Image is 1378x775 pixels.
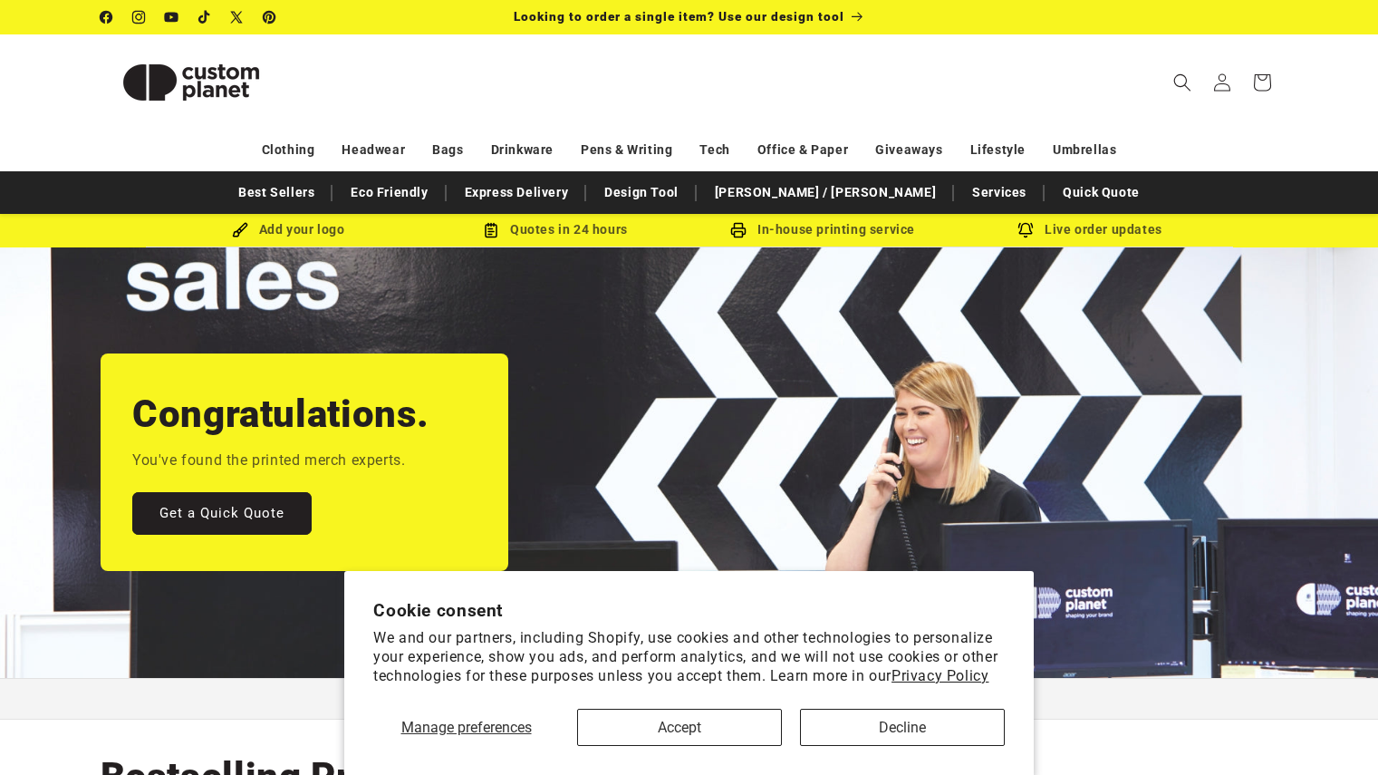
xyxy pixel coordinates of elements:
button: Decline [800,709,1005,746]
a: Drinkware [491,134,554,166]
a: Get a Quick Quote [132,492,312,535]
a: Design Tool [595,177,688,208]
span: Manage preferences [401,719,532,736]
a: Best Sellers [229,177,323,208]
a: Custom Planet [93,34,288,130]
a: Pens & Writing [581,134,672,166]
a: Express Delivery [456,177,578,208]
img: Custom Planet [101,42,282,123]
a: Bags [432,134,463,166]
a: Headwear [342,134,405,166]
button: Manage preferences [373,709,559,746]
h2: Cookie consent [373,600,1005,621]
div: Add your logo [155,218,422,241]
div: In-house printing service [689,218,957,241]
div: Quotes in 24 hours [422,218,689,241]
span: Looking to order a single item? Use our design tool [514,9,844,24]
img: Order updates [1017,222,1034,238]
a: Umbrellas [1053,134,1116,166]
a: [PERSON_NAME] / [PERSON_NAME] [706,177,945,208]
a: Services [963,177,1036,208]
img: In-house printing [730,222,747,238]
a: Office & Paper [757,134,848,166]
a: Giveaways [875,134,942,166]
summary: Search [1162,63,1202,102]
p: We and our partners, including Shopify, use cookies and other technologies to personalize your ex... [373,629,1005,685]
img: Brush Icon [232,222,248,238]
a: Clothing [262,134,315,166]
a: Tech [699,134,729,166]
a: Quick Quote [1054,177,1149,208]
img: Order Updates Icon [483,222,499,238]
a: Eco Friendly [342,177,437,208]
div: Live order updates [957,218,1224,241]
p: You've found the printed merch experts. [132,448,405,474]
h2: Congratulations. [132,390,429,439]
a: Privacy Policy [891,667,988,684]
button: Accept [577,709,782,746]
a: Lifestyle [970,134,1026,166]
